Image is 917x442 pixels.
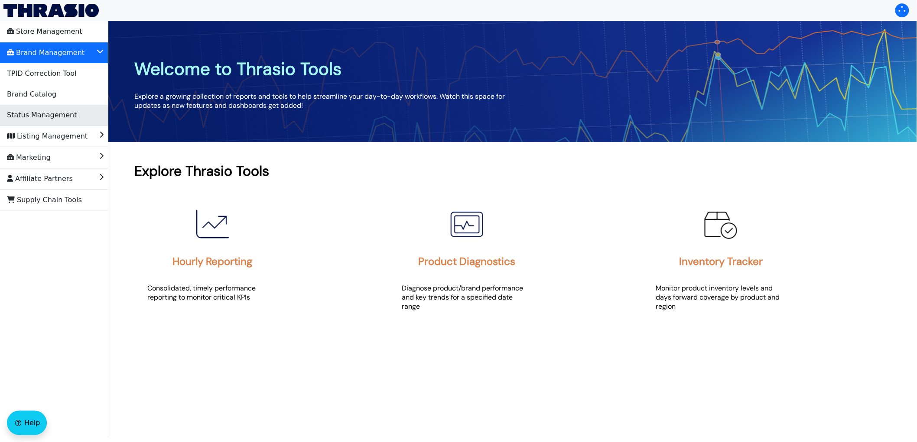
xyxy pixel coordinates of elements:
[656,284,786,311] p: Monitor product inventory levels and days forward coverage by product and region
[7,67,76,81] span: TPID Correction Tool
[7,193,82,207] span: Supply Chain Tools
[134,162,891,180] h1: Explore Thrasio Tools
[7,172,73,186] span: Affiliate Partners
[389,190,641,331] a: Product Diagnostics IconProduct DiagnosticsDiagnose product/brand performance and key trends for ...
[7,87,56,101] span: Brand Catalog
[191,203,234,246] img: Hourly Reporting Icon
[679,255,763,268] h2: Inventory Tracker
[3,4,99,17] img: Thrasio Logo
[24,418,40,428] span: Help
[147,284,277,302] p: Consolidated, timely performance reporting to monitor critical KPIs
[643,190,895,331] a: Inventory Tracker IconInventory TrackerMonitor product inventory levels and days forward coverage...
[402,284,532,311] p: Diagnose product/brand performance and key trends for a specified date range
[134,190,387,322] a: Hourly Reporting IconHourly ReportingConsolidated, timely performance reporting to monitor critic...
[699,203,743,246] img: Inventory Tracker Icon
[445,203,488,246] img: Product Diagnostics Icon
[7,129,88,143] span: Listing Management
[7,411,47,435] button: Help floatingactionbutton
[134,58,513,80] h1: Welcome to Thrasio Tools
[7,151,51,165] span: Marketing
[134,92,513,110] p: Explore a growing collection of reports and tools to help streamline your day-to-day workflows. W...
[7,108,77,122] span: Status Management
[418,255,515,268] h2: Product Diagnostics
[7,46,85,60] span: Brand Management
[172,255,252,268] h2: Hourly Reporting
[7,25,82,39] span: Store Management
